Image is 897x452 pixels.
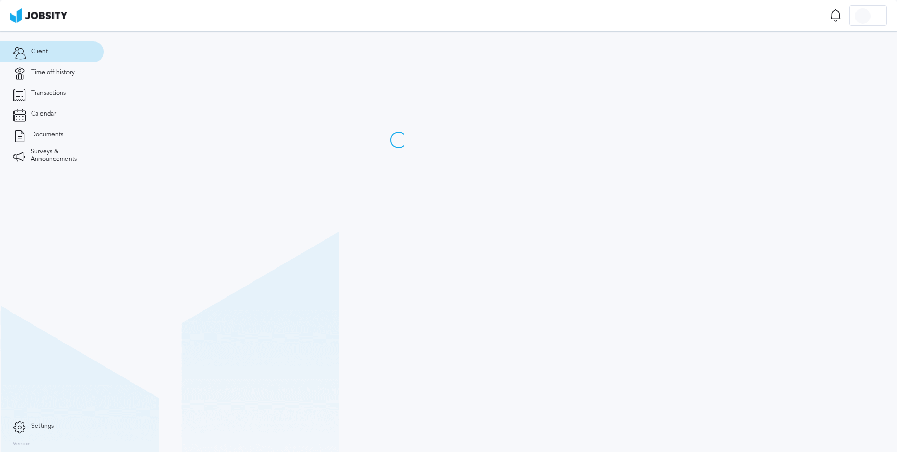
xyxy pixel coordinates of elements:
label: Version: [13,441,32,447]
span: Time off history [31,69,75,76]
span: Documents [31,131,63,138]
span: Calendar [31,110,56,118]
span: Client [31,48,48,55]
img: ab4bad089aa723f57921c736e9817d99.png [10,8,67,23]
span: Settings [31,422,54,430]
span: Surveys & Announcements [31,148,91,163]
span: Transactions [31,90,66,97]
